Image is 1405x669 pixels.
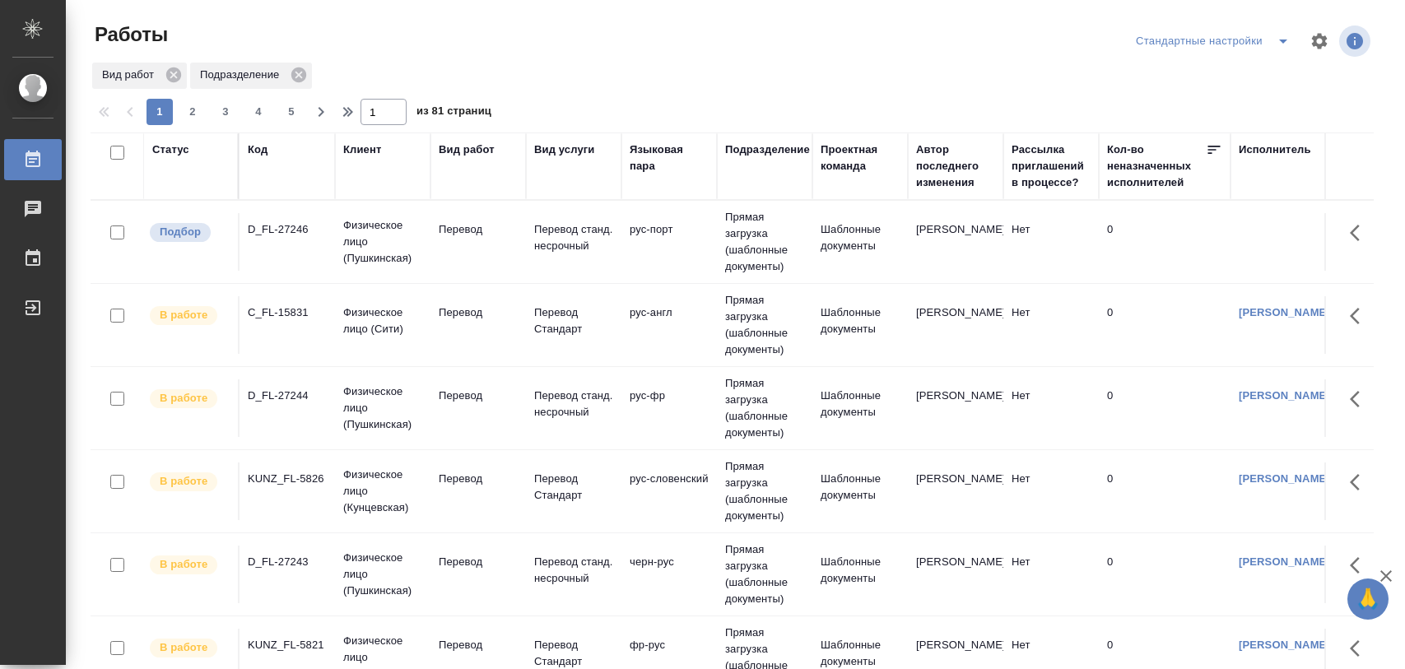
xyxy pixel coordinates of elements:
div: D_FL-27246 [248,221,327,238]
td: Шаблонные документы [812,462,908,520]
div: Проектная команда [821,142,900,174]
p: В работе [160,473,207,490]
td: черн-рус [621,546,717,603]
span: 4 [245,104,272,120]
td: 0 [1099,296,1231,354]
td: Прямая загрузка (шаблонные документы) [717,533,812,616]
td: Нет [1003,213,1099,271]
p: Вид работ [102,67,160,83]
div: Клиент [343,142,381,158]
p: Перевод станд. несрочный [534,554,613,587]
button: Здесь прячутся важные кнопки [1340,379,1379,419]
p: Перевод станд. несрочный [534,221,613,254]
div: Исполнитель [1239,142,1311,158]
button: Здесь прячутся важные кнопки [1340,296,1379,336]
span: 2 [179,104,206,120]
p: Перевод [439,554,518,570]
div: Кол-во неназначенных исполнителей [1107,142,1206,191]
td: [PERSON_NAME] [908,296,1003,354]
td: [PERSON_NAME] [908,213,1003,271]
td: [PERSON_NAME] [908,379,1003,437]
div: Исполнитель выполняет работу [148,304,230,327]
div: Исполнитель выполняет работу [148,471,230,493]
td: рус-словенский [621,462,717,520]
div: Можно подбирать исполнителей [148,221,230,244]
td: Прямая загрузка (шаблонные документы) [717,450,812,532]
td: 0 [1099,379,1231,437]
td: Нет [1003,546,1099,603]
td: Нет [1003,379,1099,437]
td: рус-англ [621,296,717,354]
span: из 81 страниц [416,101,491,125]
span: Посмотреть информацию [1339,26,1374,57]
div: Рассылка приглашений в процессе? [1012,142,1091,191]
p: В работе [160,390,207,407]
div: D_FL-27244 [248,388,327,404]
p: В работе [160,556,207,573]
p: Перевод станд. несрочный [534,388,613,420]
td: Шаблонные документы [812,296,908,354]
button: 4 [245,99,272,125]
div: Исполнитель выполняет работу [148,637,230,659]
button: 🙏 [1347,578,1389,620]
button: 2 [179,99,206,125]
a: [PERSON_NAME] [1239,555,1330,568]
td: Шаблонные документы [812,379,908,437]
td: [PERSON_NAME] [908,546,1003,603]
div: Подразделение [190,63,312,89]
div: Вид услуги [534,142,595,158]
div: Вид работ [92,63,187,89]
p: Перевод Стандарт [534,471,613,504]
span: 3 [212,104,239,120]
td: Шаблонные документы [812,213,908,271]
div: Языковая пара [630,142,709,174]
td: Прямая загрузка (шаблонные документы) [717,367,812,449]
div: split button [1132,28,1300,54]
p: Подразделение [200,67,285,83]
button: Здесь прячутся важные кнопки [1340,546,1379,585]
td: 0 [1099,213,1231,271]
td: Прямая загрузка (шаблонные документы) [717,284,812,366]
p: Физическое лицо (Кунцевская) [343,467,422,516]
div: Автор последнего изменения [916,142,995,191]
button: Здесь прячутся важные кнопки [1340,213,1379,253]
p: Физическое лицо (Пушкинская) [343,217,422,267]
a: [PERSON_NAME] [1239,306,1330,318]
td: рус-фр [621,379,717,437]
td: Прямая загрузка (шаблонные документы) [717,201,812,283]
span: 5 [278,104,305,120]
p: В работе [160,307,207,323]
div: KUNZ_FL-5821 [248,637,327,653]
td: рус-порт [621,213,717,271]
p: Перевод [439,304,518,321]
div: Статус [152,142,189,158]
a: [PERSON_NAME] [1239,639,1330,651]
div: KUNZ_FL-5826 [248,471,327,487]
div: Исполнитель выполняет работу [148,388,230,410]
button: 3 [212,99,239,125]
p: Перевод [439,388,518,404]
div: Вид работ [439,142,495,158]
td: Нет [1003,462,1099,520]
td: Шаблонные документы [812,546,908,603]
span: 🙏 [1354,582,1382,616]
a: [PERSON_NAME] [1239,389,1330,402]
p: Подбор [160,224,201,240]
span: Работы [91,21,168,48]
div: Подразделение [725,142,810,158]
p: Перевод [439,471,518,487]
button: Здесь прячутся важные кнопки [1340,462,1379,502]
td: 0 [1099,462,1231,520]
p: Перевод [439,637,518,653]
p: В работе [160,639,207,656]
div: D_FL-27243 [248,554,327,570]
td: Нет [1003,296,1099,354]
p: Физическое лицо (Сити) [343,304,422,337]
td: [PERSON_NAME] [908,462,1003,520]
div: Исполнитель выполняет работу [148,554,230,576]
button: 5 [278,99,305,125]
button: Здесь прячутся важные кнопки [1340,629,1379,668]
div: Код [248,142,268,158]
p: Перевод Стандарт [534,304,613,337]
td: 0 [1099,546,1231,603]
